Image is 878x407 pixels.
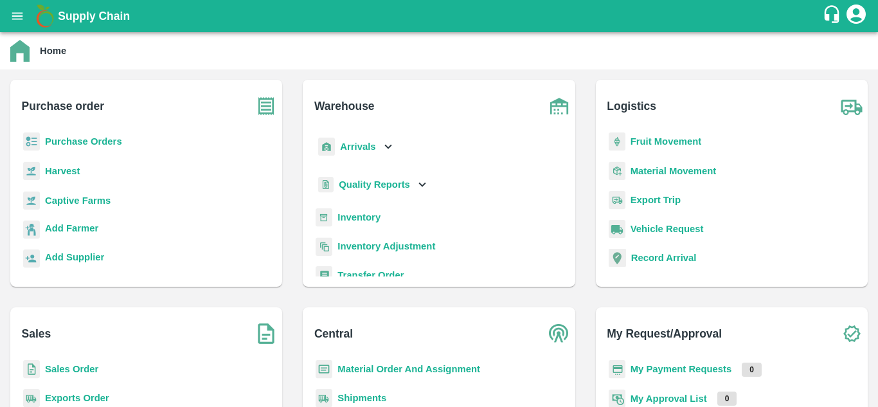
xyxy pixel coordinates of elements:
[337,393,386,403] a: Shipments
[316,172,429,198] div: Quality Reports
[22,325,51,343] b: Sales
[45,393,109,403] a: Exports Order
[23,221,40,239] img: farmer
[631,253,697,263] a: Record Arrival
[339,179,410,190] b: Quality Reports
[607,325,722,343] b: My Request/Approval
[316,208,332,227] img: whInventory
[609,161,625,181] img: material
[316,132,395,161] div: Arrivals
[836,90,868,122] img: truck
[316,237,332,256] img: inventory
[609,132,625,151] img: fruit
[316,266,332,285] img: whTransfer
[250,318,282,350] img: soSales
[609,191,625,210] img: delivery
[631,224,704,234] a: Vehicle Request
[543,318,575,350] img: central
[631,166,717,176] a: Material Movement
[340,141,375,152] b: Arrivals
[10,40,30,62] img: home
[58,10,130,23] b: Supply Chain
[45,252,104,262] b: Add Supplier
[836,318,868,350] img: check
[337,241,435,251] a: Inventory Adjustment
[45,221,98,239] a: Add Farmer
[609,360,625,379] img: payment
[609,220,625,239] img: vehicle
[23,132,40,151] img: reciept
[40,46,66,56] b: Home
[23,249,40,268] img: supplier
[250,90,282,122] img: purchase
[337,364,480,374] a: Material Order And Assignment
[314,325,353,343] b: Central
[22,97,104,115] b: Purchase order
[631,364,732,374] a: My Payment Requests
[45,250,104,267] a: Add Supplier
[3,1,32,31] button: open drawer
[32,3,58,29] img: logo
[337,270,404,280] a: Transfer Order
[822,5,845,28] div: customer-support
[23,360,40,379] img: sales
[314,97,375,115] b: Warehouse
[316,360,332,379] img: centralMaterial
[318,138,335,156] img: whArrival
[58,7,822,25] a: Supply Chain
[45,195,111,206] a: Captive Farms
[45,364,98,374] a: Sales Order
[318,177,334,193] img: qualityReport
[23,161,40,181] img: harvest
[631,136,702,147] a: Fruit Movement
[45,223,98,233] b: Add Farmer
[45,136,122,147] a: Purchase Orders
[609,249,626,267] img: recordArrival
[23,191,40,210] img: harvest
[631,195,681,205] a: Export Trip
[631,393,707,404] a: My Approval List
[45,166,80,176] a: Harvest
[845,3,868,30] div: account of current user
[717,392,737,406] p: 0
[742,363,762,377] p: 0
[607,97,656,115] b: Logistics
[337,212,381,222] a: Inventory
[543,90,575,122] img: warehouse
